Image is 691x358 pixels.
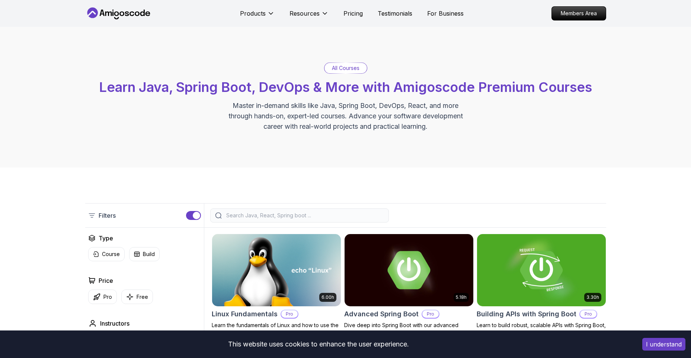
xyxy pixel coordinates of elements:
p: Members Area [552,7,606,20]
a: Building APIs with Spring Boot card3.30hBuilding APIs with Spring BootProLearn to build robust, s... [477,234,606,344]
p: Free [137,293,148,301]
a: Testimonials [378,9,412,18]
p: Resources [289,9,320,18]
p: Filters [99,211,116,220]
button: Free [121,290,153,304]
h2: Linux Fundamentals [212,309,278,319]
button: Pro [88,290,117,304]
h2: Instructors [100,319,129,328]
p: Dive deep into Spring Boot with our advanced course, designed to take your skills from intermedia... [344,322,474,344]
p: Pro [281,310,298,318]
p: Pro [580,310,596,318]
p: Course [102,250,120,258]
p: Pro [422,310,439,318]
h2: Advanced Spring Boot [344,309,419,319]
p: 5.18h [456,294,467,300]
h2: Building APIs with Spring Boot [477,309,576,319]
button: Build [129,247,160,261]
img: Advanced Spring Boot card [345,234,473,306]
p: 3.30h [586,294,599,300]
p: All Courses [332,64,359,72]
p: Learn the fundamentals of Linux and how to use the command line [212,322,341,336]
a: Members Area [551,6,606,20]
img: Building APIs with Spring Boot card [477,234,606,306]
iframe: chat widget [645,311,691,347]
button: Products [240,9,275,24]
p: 6.00h [321,294,334,300]
p: Master in-demand skills like Java, Spring Boot, DevOps, React, and more through hands-on, expert-... [221,100,471,132]
button: Accept cookies [642,338,685,351]
p: Pro [103,293,112,301]
img: Linux Fundamentals card [212,234,341,306]
p: Learn to build robust, scalable APIs with Spring Boot, mastering REST principles, JSON handling, ... [477,322,606,344]
a: Linux Fundamentals card6.00hLinux FundamentalsProLearn the fundamentals of Linux and how to use t... [212,234,341,336]
button: Course [88,247,125,261]
div: This website uses cookies to enhance the user experience. [6,336,631,352]
p: Build [143,250,155,258]
button: Resources [289,9,329,24]
span: Learn Java, Spring Boot, DevOps & More with Amigoscode Premium Courses [99,79,592,95]
a: Pricing [343,9,363,18]
input: Search Java, React, Spring boot ... [225,212,384,219]
h2: Type [99,234,113,243]
a: For Business [427,9,464,18]
h2: Price [99,276,113,285]
p: Products [240,9,266,18]
a: Advanced Spring Boot card5.18hAdvanced Spring BootProDive deep into Spring Boot with our advanced... [344,234,474,344]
